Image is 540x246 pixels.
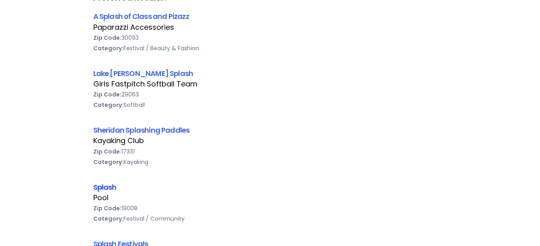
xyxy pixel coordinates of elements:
a: Lake [PERSON_NAME] Splash [93,68,193,78]
div: Softball [93,100,447,110]
div: Kayaking [93,157,447,167]
div: Paparazzi Accessories [93,22,447,33]
div: Pool [93,193,447,203]
b: Zip Code: [93,34,121,42]
b: Category: [93,44,123,52]
div: Sheridan Splashing Paddles [93,125,447,135]
b: Zip Code: [93,204,121,212]
div: Splash [93,182,447,193]
a: Sheridan Splashing Paddles [93,125,190,135]
div: A Splash of Class and Pizazz [93,11,447,22]
div: Festival / Community [93,213,447,224]
div: 29063 [93,89,447,100]
div: 30093 [93,33,447,43]
div: 19008 [93,203,447,213]
a: Splash [93,182,117,192]
b: Category: [93,158,123,166]
b: Zip Code: [93,148,121,156]
a: A Splash of Class and Pizazz [93,11,189,21]
b: Zip Code: [93,90,121,98]
div: Festival / Beauty & Fashion [93,43,447,53]
b: Category: [93,101,123,109]
div: Kayaking Club [93,135,447,146]
div: Girls Fastpitch Softball Team [93,79,447,89]
div: Lake [PERSON_NAME] Splash [93,68,447,79]
div: 17331 [93,146,447,157]
b: Category: [93,215,123,223]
